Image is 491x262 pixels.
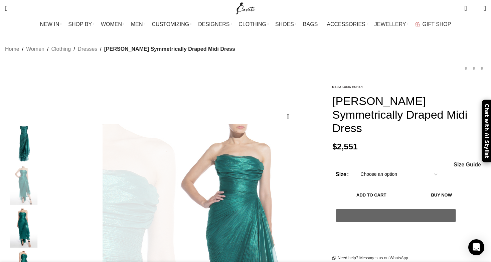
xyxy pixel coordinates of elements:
img: Maria Lucia Hohan Dresses [3,166,44,206]
span: MEN [131,21,143,27]
label: Size [336,170,349,179]
a: GIFT SHOP [415,18,451,31]
img: GiftBag [415,22,420,26]
span: 0 [473,7,478,12]
nav: Breadcrumb [5,45,235,53]
img: Maria Lucia Hohan [332,86,362,88]
span: SHOP BY [68,21,92,27]
iframe: Secure express checkout frame [334,226,457,242]
a: Women [26,45,44,53]
span: JEWELLERY [374,21,406,27]
div: 3 / 5 [3,209,44,251]
a: SHOP BY [68,18,94,31]
span: 0 [465,3,470,8]
a: WOMEN [101,18,124,31]
a: Clothing [51,45,71,53]
a: SHOES [275,18,296,31]
h1: [PERSON_NAME] Symmetrically Draped Midi Dress [332,94,486,135]
a: Size Guide [453,162,481,167]
a: Search [2,2,11,15]
span: CLOTHING [238,21,266,27]
span: NEW IN [40,21,59,27]
div: 1 / 5 [3,124,44,166]
button: Add to cart [336,188,407,202]
span: DESIGNERS [198,21,229,27]
a: MEN [131,18,145,31]
a: Previous product [462,64,470,72]
a: Next product [478,64,486,72]
a: CUSTOMIZING [152,18,192,31]
a: DESIGNERS [198,18,232,31]
a: Home [5,45,19,53]
span: SHOES [275,21,294,27]
div: Main navigation [2,18,489,31]
div: My Wishlist [472,2,479,15]
a: CLOTHING [238,18,269,31]
img: Maria Lucia Hohan gown [3,124,44,163]
span: GIFT SHOP [423,21,451,27]
a: BAGS [303,18,320,31]
a: 0 [461,2,470,15]
img: Maria Lucia Hohan dress [3,209,44,248]
a: ACCESSORIES [327,18,368,31]
div: Open Intercom Messenger [468,239,484,255]
a: Dresses [78,45,98,53]
span: WOMEN [101,21,122,27]
div: 2 / 5 [3,166,44,209]
span: ACCESSORIES [327,21,365,27]
a: NEW IN [40,18,62,31]
span: BAGS [303,21,318,27]
a: Site logo [234,5,257,11]
span: CUSTOMIZING [152,21,189,27]
button: Buy now [410,188,473,202]
span: Size Guide [454,162,481,167]
span: $ [332,142,337,151]
bdi: 2,551 [332,142,358,151]
button: Pay with GPay [336,209,456,222]
a: Need help? Messages us on WhatsApp [332,256,408,261]
a: JEWELLERY [374,18,408,31]
span: [PERSON_NAME] Symmetrically Draped Midi Dress [104,45,235,53]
